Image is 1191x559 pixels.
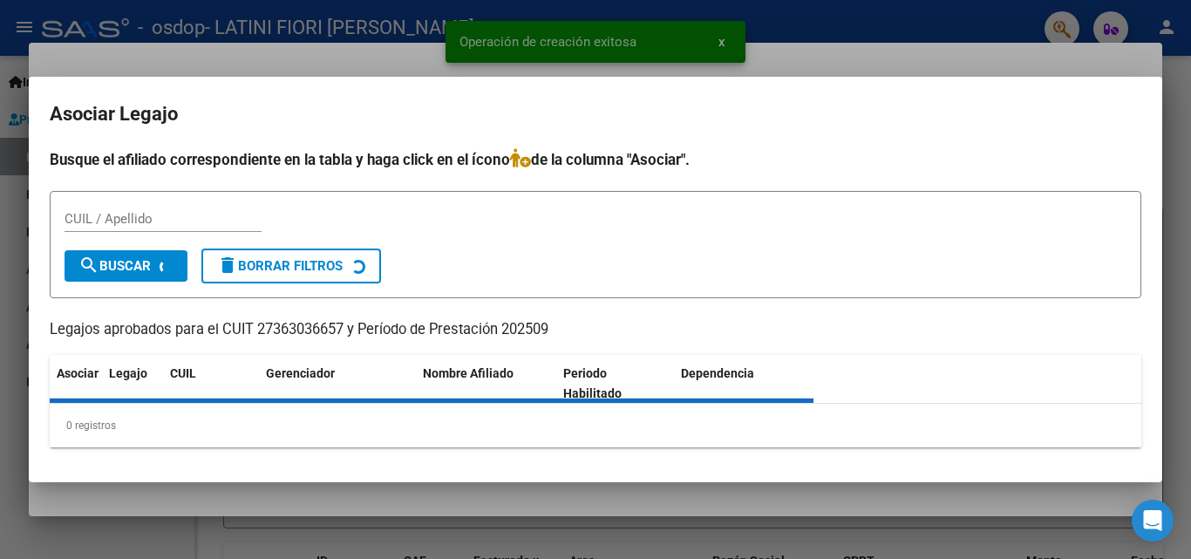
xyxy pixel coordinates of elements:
[266,366,335,380] span: Gerenciador
[109,366,147,380] span: Legajo
[416,355,556,412] datatable-header-cell: Nombre Afiliado
[78,258,151,274] span: Buscar
[50,404,1141,447] div: 0 registros
[102,355,163,412] datatable-header-cell: Legajo
[50,319,1141,341] p: Legajos aprobados para el CUIT 27363036657 y Período de Prestación 202509
[65,250,187,282] button: Buscar
[50,98,1141,131] h2: Asociar Legajo
[201,249,381,283] button: Borrar Filtros
[674,355,814,412] datatable-header-cell: Dependencia
[217,258,343,274] span: Borrar Filtros
[259,355,416,412] datatable-header-cell: Gerenciador
[556,355,674,412] datatable-header-cell: Periodo Habilitado
[1132,500,1174,542] div: Open Intercom Messenger
[163,355,259,412] datatable-header-cell: CUIL
[423,366,514,380] span: Nombre Afiliado
[217,255,238,276] mat-icon: delete
[681,366,754,380] span: Dependencia
[57,366,99,380] span: Asociar
[78,255,99,276] mat-icon: search
[170,366,196,380] span: CUIL
[563,366,622,400] span: Periodo Habilitado
[50,148,1141,171] h4: Busque el afiliado correspondiente en la tabla y haga click en el ícono de la columna "Asociar".
[50,355,102,412] datatable-header-cell: Asociar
